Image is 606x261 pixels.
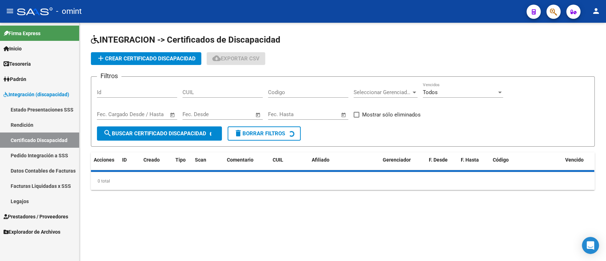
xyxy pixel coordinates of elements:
[169,111,177,119] button: Open calendar
[91,52,201,65] button: Crear Certificado Discapacidad
[303,111,338,118] input: Fecha fin
[6,7,14,15] mat-icon: menu
[182,111,211,118] input: Fecha inicio
[97,54,105,62] mat-icon: add
[122,157,127,163] span: ID
[173,152,192,168] datatable-header-cell: Tipo
[97,111,126,118] input: Fecha inicio
[4,228,60,236] span: Explorador de Archivos
[4,45,22,53] span: Inicio
[103,130,206,137] span: Buscar Certificado Discapacidad
[207,52,265,65] button: Exportar CSV
[565,157,584,163] span: Vencido
[175,157,186,163] span: Tipo
[4,213,68,221] span: Prestadores / Proveedores
[362,110,421,119] span: Mostrar sólo eliminados
[91,172,595,190] div: 0 total
[91,35,280,45] span: INTEGRACION -> Certificados de Discapacidad
[383,157,411,163] span: Gerenciador
[218,111,252,118] input: Fecha fin
[141,152,173,168] datatable-header-cell: Creado
[234,129,242,137] mat-icon: delete
[212,55,260,62] span: Exportar CSV
[94,157,114,163] span: Acciones
[354,89,411,96] span: Seleccionar Gerenciador
[119,152,141,168] datatable-header-cell: ID
[212,54,221,62] mat-icon: cloud_download
[340,111,348,119] button: Open calendar
[380,152,426,168] datatable-header-cell: Gerenciador
[312,157,329,163] span: Afiliado
[227,157,253,163] span: Comentario
[97,71,121,81] h3: Filtros
[270,152,309,168] datatable-header-cell: CUIL
[4,60,31,68] span: Tesorería
[228,126,301,141] button: Borrar Filtros
[224,152,260,168] datatable-header-cell: Comentario
[429,157,448,163] span: F. Desde
[562,152,594,168] datatable-header-cell: Vencido
[423,89,438,96] span: Todos
[254,111,262,119] button: Open calendar
[91,152,119,168] datatable-header-cell: Acciones
[426,152,458,168] datatable-header-cell: F. Desde
[192,152,224,168] datatable-header-cell: Scan
[458,152,490,168] datatable-header-cell: F. Hasta
[97,55,196,62] span: Crear Certificado Discapacidad
[582,237,599,254] div: Open Intercom Messenger
[309,152,380,168] datatable-header-cell: Afiliado
[592,7,600,15] mat-icon: person
[195,157,206,163] span: Scan
[4,29,40,37] span: Firma Express
[268,111,297,118] input: Fecha inicio
[56,4,82,19] span: - omint
[4,91,69,98] span: Integración (discapacidad)
[273,157,283,163] span: CUIL
[103,129,112,137] mat-icon: search
[234,130,285,137] span: Borrar Filtros
[132,111,166,118] input: Fecha fin
[143,157,160,163] span: Creado
[461,157,479,163] span: F. Hasta
[493,157,509,163] span: Código
[4,75,26,83] span: Padrón
[97,126,222,141] button: Buscar Certificado Discapacidad
[490,152,562,168] datatable-header-cell: Código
